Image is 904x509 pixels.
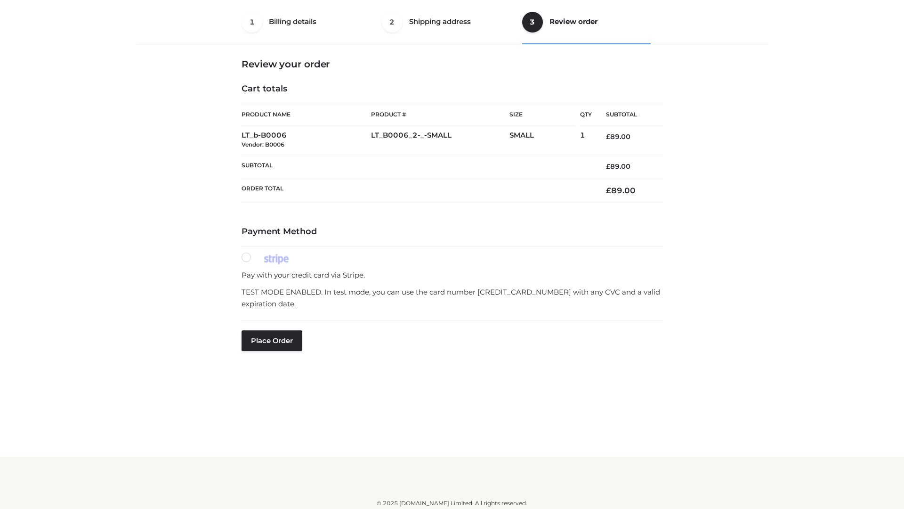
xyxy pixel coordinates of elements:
[242,227,662,237] h4: Payment Method
[580,125,592,155] td: 1
[509,125,580,155] td: SMALL
[606,162,630,171] bdi: 89.00
[606,186,611,195] span: £
[242,58,662,70] h3: Review your order
[242,286,662,310] p: TEST MODE ENABLED. In test mode, you can use the card number [CREDIT_CARD_NUMBER] with any CVC an...
[242,141,284,148] small: Vendor: B0006
[371,104,509,125] th: Product #
[509,104,575,125] th: Size
[242,269,662,281] p: Pay with your credit card via Stripe.
[242,178,592,203] th: Order Total
[371,125,509,155] td: LT_B0006_2-_-SMALL
[606,162,610,171] span: £
[242,125,371,155] td: LT_b-B0006
[606,132,610,141] span: £
[140,499,764,508] div: © 2025 [DOMAIN_NAME] Limited. All rights reserved.
[242,155,592,178] th: Subtotal
[606,132,630,141] bdi: 89.00
[606,186,636,195] bdi: 89.00
[242,84,662,94] h4: Cart totals
[242,104,371,125] th: Product Name
[242,330,302,351] button: Place order
[580,104,592,125] th: Qty
[592,104,662,125] th: Subtotal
